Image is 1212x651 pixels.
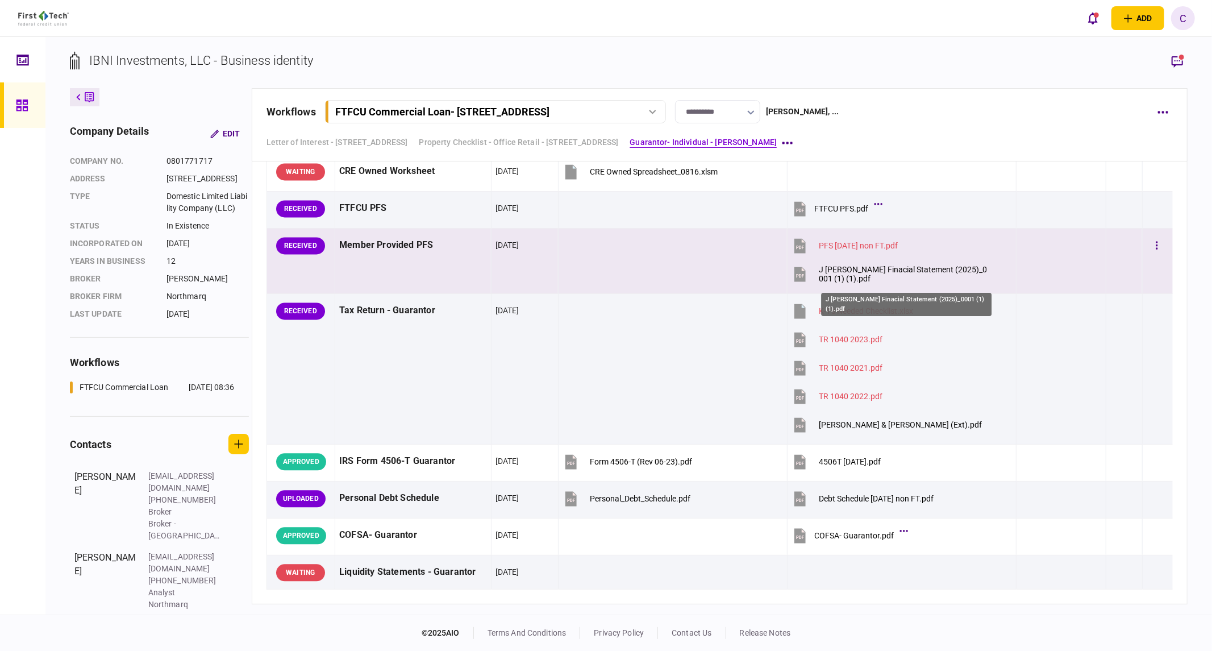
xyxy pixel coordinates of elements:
img: client company logo [18,11,69,26]
a: privacy policy [594,628,644,637]
div: [DATE] [495,455,519,467]
div: [DATE] 08:36 [189,382,235,393]
button: FTFCU Commercial Loan- [STREET_ADDRESS] [325,100,666,123]
div: WAITING [276,564,325,581]
div: K-1's Needed Checklist.xlsx [819,306,913,316]
div: Broker - [GEOGRAPHIC_DATA] [148,518,222,542]
button: open adding identity options [1111,6,1164,30]
button: Edit [201,123,249,144]
div: APPROVED [276,527,326,544]
a: terms and conditions [488,628,567,637]
div: contacts [70,437,111,452]
a: release notes [740,628,791,637]
div: RECEIVED [276,237,325,254]
div: last update [70,308,155,320]
div: TR 1040 2023.pdf [819,335,882,344]
div: TR 1040 2021.pdf [819,363,882,372]
div: incorporated on [70,238,155,250]
div: COFSA- Guarantor.pdf [814,531,894,540]
a: FTFCU Commercial Loan[DATE] 08:36 [70,382,235,393]
button: TR 1040 2023.pdf [792,326,882,352]
div: RECEIVED [276,200,325,217]
button: GANIM, JOHNNY I & SANDRA (Ext).pdf [792,412,982,437]
div: Domestic Limited Liability Company (LLC) [166,190,249,214]
button: 4506T 08-14-25.pdf [792,449,881,474]
div: broker firm [70,291,155,302]
div: TR 1040 2022.pdf [819,392,882,401]
div: [EMAIL_ADDRESS][DOMAIN_NAME] [148,551,222,575]
div: [DATE] [166,308,249,320]
div: Northmarq [166,291,249,302]
div: [DATE] [495,529,519,541]
div: FTFCU PFS [339,196,487,221]
div: Member Provided PFS [339,233,487,258]
div: years in business [70,255,155,267]
div: FTFCU Commercial Loan - [STREET_ADDRESS] [335,106,549,118]
button: Debt Schedule 02-11-25 non FT.pdf [792,486,934,511]
div: FTFCU PFS.pdf [814,204,868,213]
div: Broker [70,273,155,285]
div: FTFCU Commercial Loan [80,382,169,393]
div: GANIM, JOHNNY I & SANDRA (Ext).pdf [819,420,982,429]
div: COFSA- Guarantor [339,523,487,548]
div: Debt Schedule 02-11-25 non FT.pdf [819,494,934,503]
div: [DATE] [495,492,519,504]
div: [PHONE_NUMBER] [148,494,222,506]
div: company details [70,123,149,144]
div: [DATE] [495,165,519,177]
button: Form 4506-T (Rev 06-23).pdf [563,449,692,474]
div: UPLOADED [276,490,326,507]
a: contact us [672,628,711,637]
div: Form 4506-T (Rev 06-23).pdf [590,457,692,466]
div: CRE Owned Worksheet [339,159,487,184]
div: status [70,220,155,232]
button: C [1171,6,1195,30]
div: Tax Return - Guarantor [339,298,487,324]
div: Personal_Debt_Schedule.pdf [590,494,690,503]
div: 12 [166,255,249,267]
a: Property Checklist - Office Retail - [STREET_ADDRESS] [419,136,619,148]
button: PFS 02-27-25 non FT.pdf [792,233,898,258]
button: J Ganim Finacial Statement (2025)_0001 (1) (1).pdf [792,261,990,287]
div: address [70,173,155,185]
div: Personal Debt Schedule [339,486,487,511]
div: Analyst [148,587,222,599]
div: [DATE] [495,566,519,578]
div: [STREET_ADDRESS] [166,173,249,185]
a: Letter of Interest - [STREET_ADDRESS] [266,136,408,148]
div: RECEIVED [276,302,325,320]
div: Type [70,190,155,214]
div: J Ganim Finacial Statement (2025)_0001 (1) (1).pdf [819,265,990,283]
button: TR 1040 2022.pdf [792,383,882,409]
div: [DATE] [495,239,519,251]
div: J [PERSON_NAME] Finacial Statement (2025)_0001 (1) (1).pdf [821,293,992,316]
div: [DATE] [495,305,519,316]
div: In Existence [166,220,249,232]
button: open notifications list [1081,6,1105,30]
div: IBNI Investments, LLC - Business identity [89,51,313,70]
div: WAITING [276,163,325,180]
div: [EMAIL_ADDRESS][DOMAIN_NAME] [148,470,222,494]
button: Personal_Debt_Schedule.pdf [563,486,690,511]
a: Guarantor- Individual - [PERSON_NAME] [630,136,777,148]
div: PFS 02-27-25 non FT.pdf [819,241,898,250]
button: TR 1040 2021.pdf [792,355,882,380]
div: [DATE] [166,238,249,250]
div: IRS Form 4506-T Guarantor [339,449,487,474]
div: [PERSON_NAME] [74,551,137,611]
button: FTFCU PFS.pdf [792,196,880,221]
div: workflows [266,104,316,119]
button: CRE Owned Spreadsheet_0816.xlsm [563,159,718,184]
button: K-1's Needed Checklist.xlsx [792,298,913,324]
div: workflows [70,355,249,370]
div: © 2025 AIO [422,627,474,639]
div: [PERSON_NAME] [74,470,137,542]
div: [PHONE_NUMBER] [148,575,222,587]
div: 0801771717 [166,155,249,167]
div: Broker [148,506,222,518]
div: company no. [70,155,155,167]
div: Northmarq [148,599,222,611]
div: Liquidity Statements - Guarantor [339,559,487,585]
div: APPROVED [276,453,326,470]
button: COFSA- Guarantor.pdf [792,523,905,548]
